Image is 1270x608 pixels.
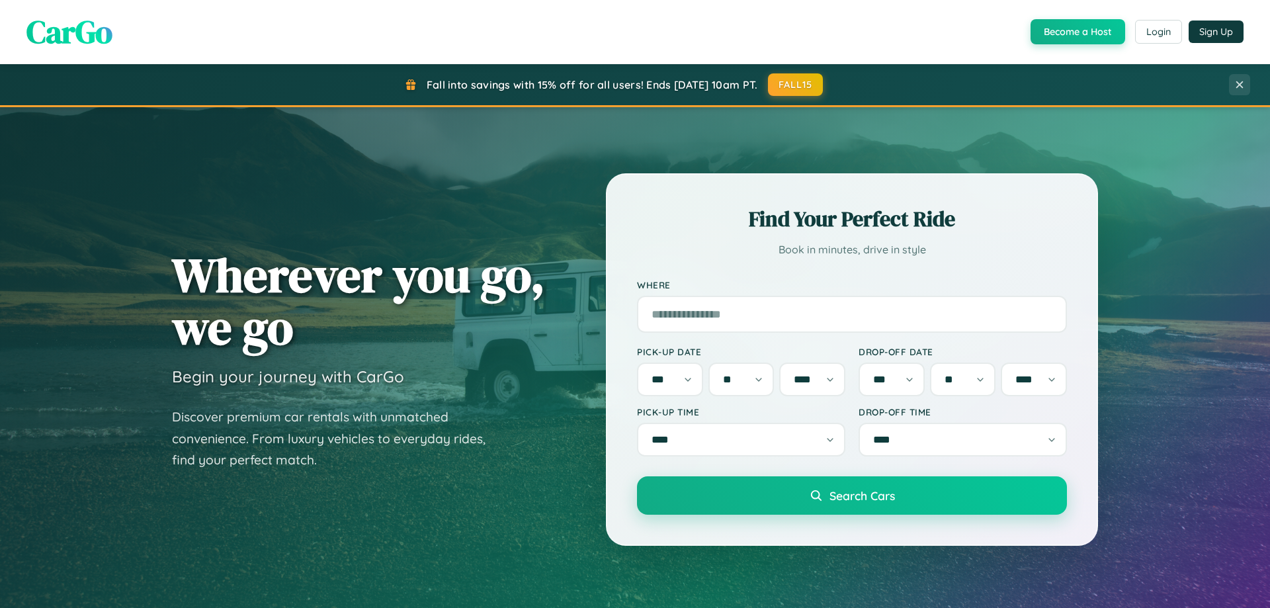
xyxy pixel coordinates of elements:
button: Search Cars [637,476,1067,515]
button: Login [1135,20,1182,44]
button: FALL15 [768,73,824,96]
span: Search Cars [829,488,895,503]
h1: Wherever you go, we go [172,249,545,353]
p: Discover premium car rentals with unmatched convenience. From luxury vehicles to everyday rides, ... [172,406,503,471]
label: Drop-off Time [859,406,1067,417]
label: Where [637,279,1067,290]
p: Book in minutes, drive in style [637,240,1067,259]
h2: Find Your Perfect Ride [637,204,1067,234]
button: Become a Host [1031,19,1125,44]
label: Pick-up Date [637,346,845,357]
span: Fall into savings with 15% off for all users! Ends [DATE] 10am PT. [427,78,758,91]
label: Pick-up Time [637,406,845,417]
label: Drop-off Date [859,346,1067,357]
button: Sign Up [1189,21,1244,43]
h3: Begin your journey with CarGo [172,367,404,386]
span: CarGo [26,10,112,54]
